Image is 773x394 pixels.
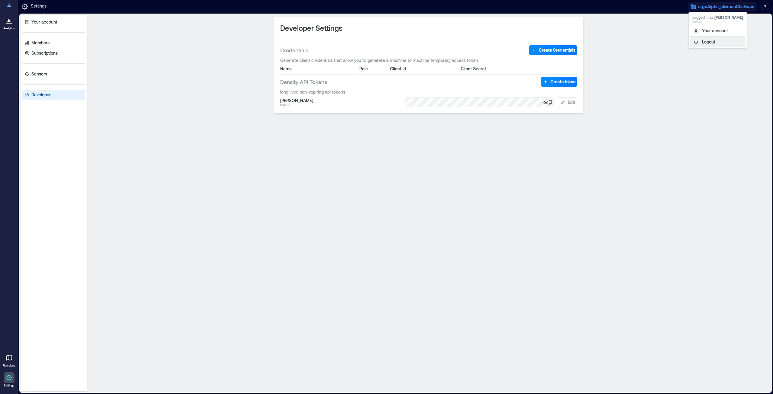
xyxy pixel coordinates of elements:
button: Edit [558,98,577,107]
button: Create Credentials [529,45,577,55]
div: owner [280,103,401,107]
p: Logged in as [692,15,743,20]
p: Sensors [31,71,47,77]
span: Density API Tokens [280,78,327,85]
button: Create token [541,77,577,87]
span: Create Credentials [539,47,576,53]
span: long lived non-expiring api tokens [280,89,577,95]
span: Edit [568,99,575,105]
a: Floorplans [1,351,17,369]
p: Your account [31,19,57,25]
a: Settings [2,370,16,389]
p: Analytics [3,27,15,30]
div: [PERSON_NAME] [280,98,401,103]
a: Members [22,38,85,48]
p: Floorplans [3,364,15,367]
span: Create token [550,79,576,85]
span: Developer Settings [280,23,342,33]
button: argoAlpha_sleimanChahwan [688,2,756,11]
p: Subscriptions [31,50,58,56]
div: Client Id [390,66,457,72]
span: Credentials [280,46,308,54]
a: Your account [22,17,85,27]
p: Members [31,40,50,46]
div: Name [280,66,356,71]
p: Settings [31,3,47,10]
span: argoAlpha_sleimanChahwan [698,4,754,10]
div: Role [359,66,386,72]
a: Subscriptions [22,48,85,58]
a: Sensors [22,69,85,79]
p: Settings [4,384,14,387]
p: Developer [31,92,51,98]
a: Developer [22,90,85,100]
div: Client Secret [461,66,537,72]
a: Analytics [2,13,17,32]
p: owner [692,20,743,24]
span: Generate client credentials that allow you to generate a machine to machine temporary access token [280,57,577,63]
span: [PERSON_NAME] [714,15,743,19]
